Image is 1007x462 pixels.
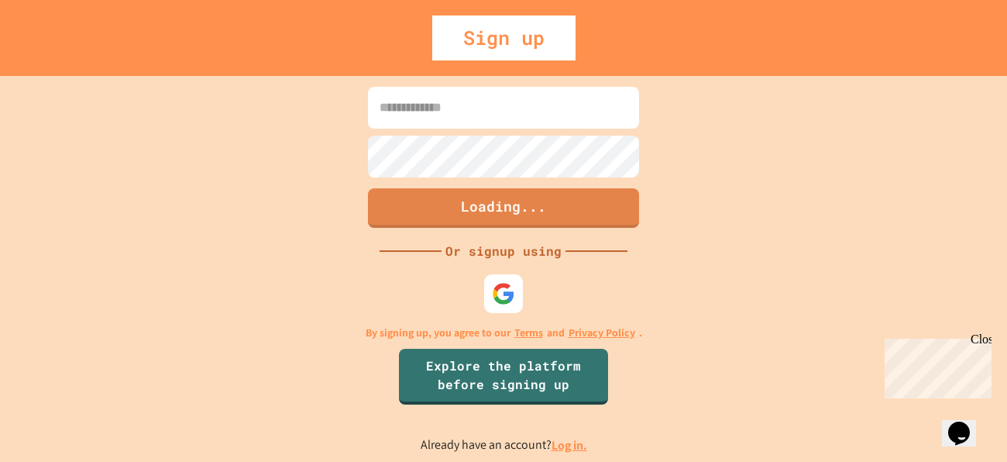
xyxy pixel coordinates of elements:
[878,333,992,398] iframe: chat widget
[399,349,608,405] a: Explore the platform before signing up
[366,325,642,341] p: By signing up, you agree to our and .
[552,437,587,453] a: Log in.
[942,400,992,446] iframe: chat widget
[421,436,587,455] p: Already have an account?
[368,188,639,228] button: Loading...
[569,325,635,341] a: Privacy Policy
[6,6,107,98] div: Chat with us now!Close
[442,242,565,260] div: Or signup using
[514,325,543,341] a: Terms
[492,282,515,305] img: google-icon.svg
[432,16,576,60] div: Sign up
